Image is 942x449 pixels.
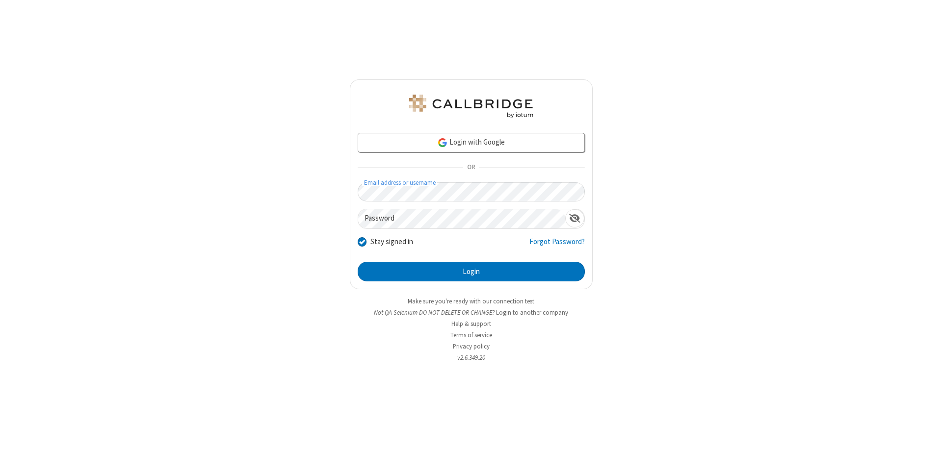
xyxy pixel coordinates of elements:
a: Privacy policy [453,342,490,350]
img: QA Selenium DO NOT DELETE OR CHANGE [407,95,535,118]
button: Login to another company [496,308,568,317]
img: google-icon.png [437,137,448,148]
div: Show password [565,209,584,227]
a: Login with Google [358,133,585,152]
input: Email address or username [358,182,585,201]
a: Terms of service [450,331,492,339]
a: Make sure you're ready with our connection test [408,297,534,305]
li: v2.6.349.20 [350,353,593,362]
a: Forgot Password? [529,236,585,255]
label: Stay signed in [370,236,413,248]
span: OR [463,161,479,175]
a: Help & support [451,320,491,328]
li: Not QA Selenium DO NOT DELETE OR CHANGE? [350,308,593,317]
button: Login [358,262,585,281]
input: Password [358,209,565,228]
